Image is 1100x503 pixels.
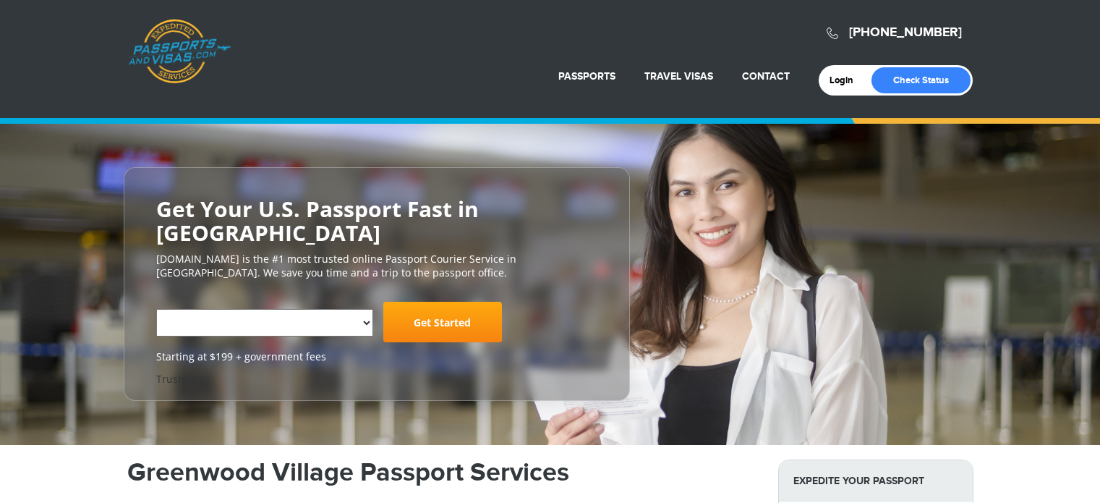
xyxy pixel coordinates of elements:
[871,67,971,93] a: Check Status
[156,350,597,365] span: Starting at $199 + government fees
[558,70,615,83] a: Passports
[779,460,973,502] strong: Expedite Your Passport
[156,197,597,245] h2: Get Your U.S. Passport Fast in [GEOGRAPHIC_DATA]
[156,372,203,386] a: Trustpilot
[156,252,597,281] p: [DOMAIN_NAME] is the #1 most trusted online Passport Courier Service in [GEOGRAPHIC_DATA]. We sav...
[128,19,231,84] a: Passports & [DOMAIN_NAME]
[644,70,713,83] a: Travel Visas
[830,75,864,86] a: Login
[849,25,962,41] a: [PHONE_NUMBER]
[383,303,502,343] a: Get Started
[127,460,756,486] h1: Greenwood Village Passport Services
[742,70,790,83] a: Contact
